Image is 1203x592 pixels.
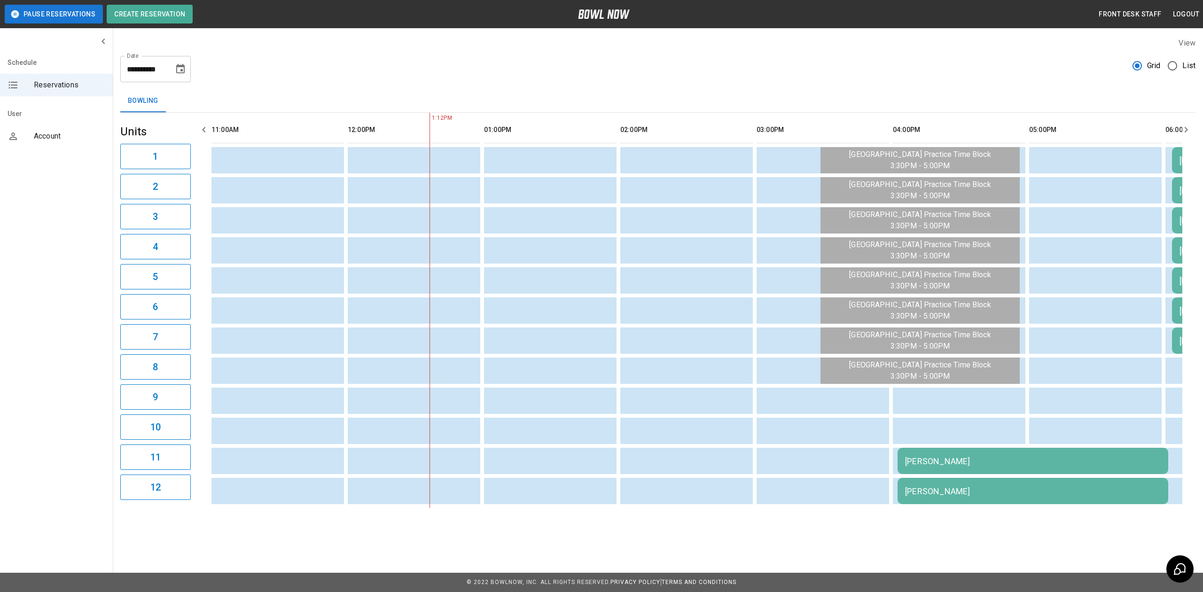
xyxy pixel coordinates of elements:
[107,5,193,23] button: Create Reservation
[34,79,105,91] span: Reservations
[120,294,191,319] button: 6
[153,359,158,374] h6: 8
[34,131,105,142] span: Account
[905,456,1161,466] div: [PERSON_NAME]
[120,204,191,229] button: 3
[430,114,432,123] span: 1:12PM
[153,179,158,194] h6: 2
[171,60,190,78] button: Choose date, selected date is Aug 13, 2025
[120,144,191,169] button: 1
[1169,6,1203,23] button: Logout
[348,117,480,143] th: 12:00PM
[153,149,158,164] h6: 1
[467,579,610,585] span: © 2022 BowlNow, Inc. All Rights Reserved.
[150,480,161,495] h6: 12
[120,90,1195,112] div: inventory tabs
[153,329,158,344] h6: 7
[662,579,736,585] a: Terms and Conditions
[620,117,753,143] th: 02:00PM
[153,299,158,314] h6: 6
[120,444,191,470] button: 11
[120,414,191,440] button: 10
[120,174,191,199] button: 2
[1179,39,1195,47] label: View
[120,264,191,289] button: 5
[610,579,660,585] a: Privacy Policy
[5,5,103,23] button: Pause Reservations
[484,117,617,143] th: 01:00PM
[153,209,158,224] h6: 3
[905,486,1161,496] div: [PERSON_NAME]
[120,354,191,380] button: 8
[120,234,191,259] button: 4
[120,124,191,139] h5: Units
[211,117,344,143] th: 11:00AM
[120,384,191,410] button: 9
[153,389,158,405] h6: 9
[153,269,158,284] h6: 5
[120,475,191,500] button: 12
[153,239,158,254] h6: 4
[120,90,166,112] button: Bowling
[1182,60,1195,71] span: List
[1095,6,1165,23] button: Front Desk Staff
[150,420,161,435] h6: 10
[120,324,191,350] button: 7
[1147,60,1161,71] span: Grid
[150,450,161,465] h6: 11
[578,9,630,19] img: logo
